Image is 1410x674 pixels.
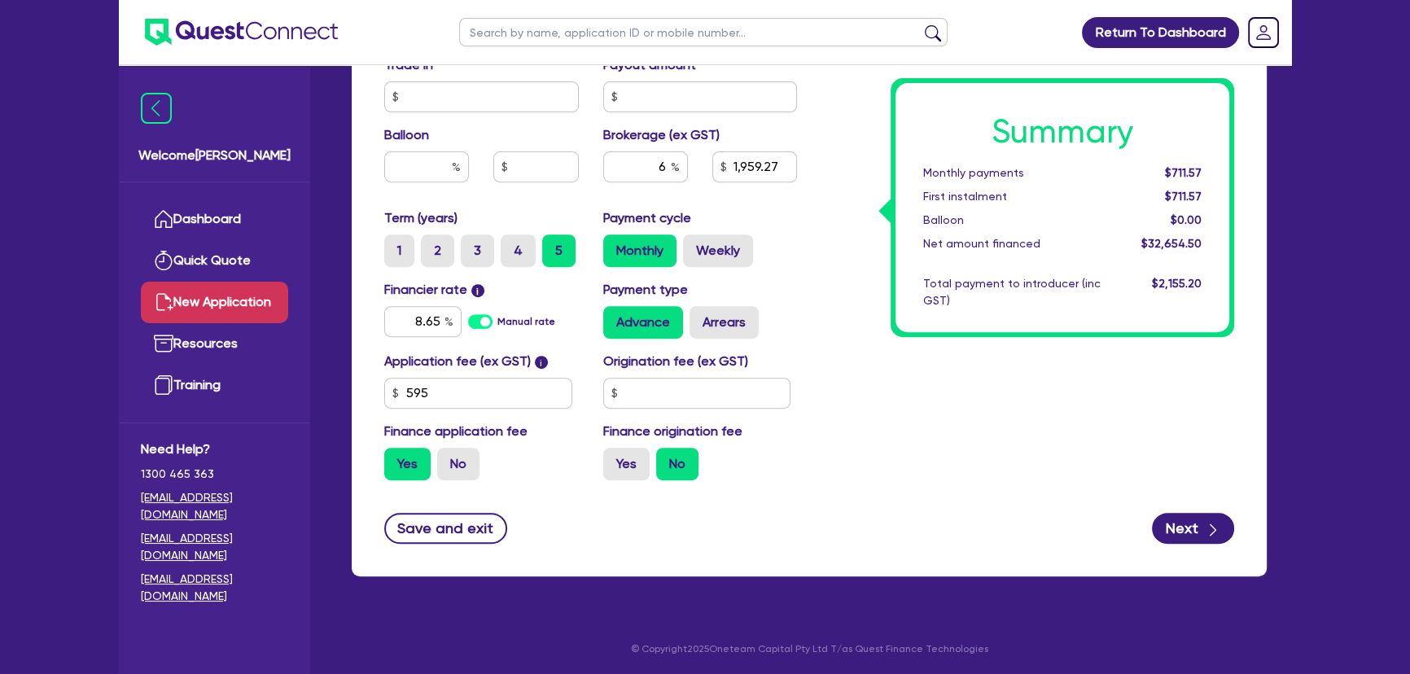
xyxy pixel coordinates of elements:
[141,489,288,523] a: [EMAIL_ADDRESS][DOMAIN_NAME]
[1165,166,1202,179] span: $711.57
[603,234,677,267] label: Monthly
[656,448,698,480] label: No
[384,208,458,228] label: Term (years)
[384,280,484,300] label: Financier rate
[141,530,288,564] a: [EMAIL_ADDRESS][DOMAIN_NAME]
[459,18,948,46] input: Search by name, application ID or mobile number...
[384,448,431,480] label: Yes
[1141,237,1202,250] span: $32,654.50
[471,284,484,297] span: i
[141,282,288,323] a: New Application
[384,352,531,371] label: Application fee (ex GST)
[497,314,555,329] label: Manual rate
[141,240,288,282] a: Quick Quote
[911,212,1113,229] div: Balloon
[603,208,691,228] label: Payment cycle
[141,571,288,605] a: [EMAIL_ADDRESS][DOMAIN_NAME]
[141,466,288,483] span: 1300 465 363
[141,93,172,124] img: icon-menu-close
[1152,277,1202,290] span: $2,155.20
[384,513,507,544] button: Save and exit
[501,234,536,267] label: 4
[911,188,1113,205] div: First instalment
[542,234,576,267] label: 5
[141,323,288,365] a: Resources
[603,125,720,145] label: Brokerage (ex GST)
[1171,213,1202,226] span: $0.00
[141,199,288,240] a: Dashboard
[384,125,429,145] label: Balloon
[690,306,759,339] label: Arrears
[603,422,742,441] label: Finance origination fee
[603,306,683,339] label: Advance
[138,146,291,165] span: Welcome [PERSON_NAME]
[911,164,1113,182] div: Monthly payments
[603,352,748,371] label: Origination fee (ex GST)
[603,280,688,300] label: Payment type
[421,234,454,267] label: 2
[683,234,753,267] label: Weekly
[535,356,548,369] span: i
[1242,11,1285,54] a: Dropdown toggle
[603,448,650,480] label: Yes
[923,112,1202,151] h1: Summary
[911,235,1113,252] div: Net amount financed
[141,440,288,459] span: Need Help?
[154,375,173,395] img: training
[141,365,288,406] a: Training
[911,275,1113,309] div: Total payment to introducer (inc GST)
[384,234,414,267] label: 1
[1082,17,1239,48] a: Return To Dashboard
[1152,513,1234,544] button: Next
[384,422,528,441] label: Finance application fee
[461,234,494,267] label: 3
[154,334,173,353] img: resources
[1165,190,1202,203] span: $711.57
[154,251,173,270] img: quick-quote
[145,19,338,46] img: quest-connect-logo-blue
[154,292,173,312] img: new-application
[340,641,1278,656] p: © Copyright 2025 Oneteam Capital Pty Ltd T/as Quest Finance Technologies
[437,448,479,480] label: No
